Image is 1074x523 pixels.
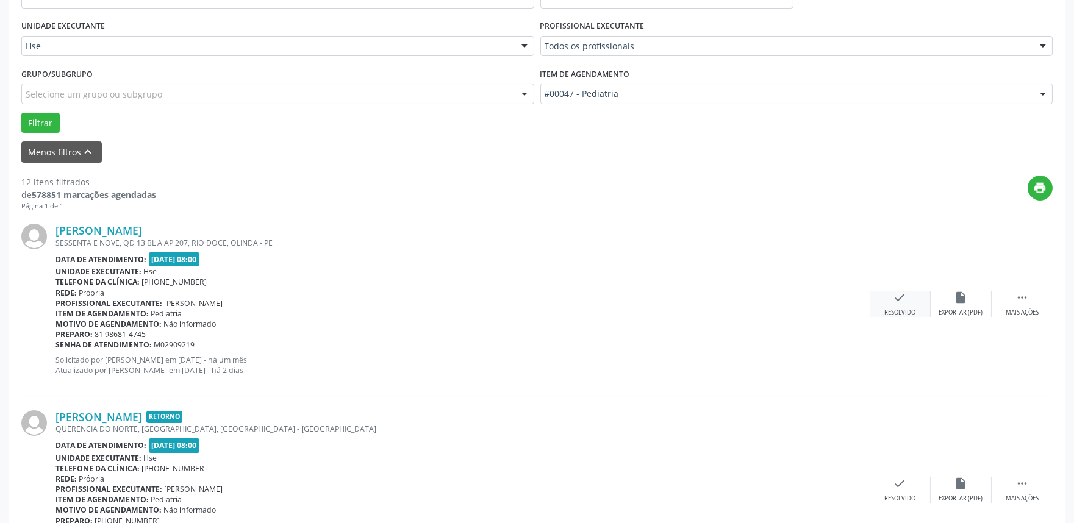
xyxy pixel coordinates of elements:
[545,88,1028,100] span: #00047 - Pediatria
[165,484,223,494] span: [PERSON_NAME]
[32,189,156,201] strong: 578851 marcações agendadas
[939,308,983,317] div: Exportar (PDF)
[55,440,146,450] b: Data de atendimento:
[21,410,47,436] img: img
[55,463,140,474] b: Telefone da clínica:
[82,145,95,158] i: keyboard_arrow_up
[939,494,983,503] div: Exportar (PDF)
[55,474,77,484] b: Rede:
[55,319,162,329] b: Motivo de agendamento:
[142,463,207,474] span: [PHONE_NUMBER]
[55,277,140,287] b: Telefone da clínica:
[55,494,149,505] b: Item de agendamento:
[55,453,141,463] b: Unidade executante:
[142,277,207,287] span: [PHONE_NUMBER]
[55,505,162,515] b: Motivo de agendamento:
[55,410,142,424] a: [PERSON_NAME]
[149,438,200,452] span: [DATE] 08:00
[893,291,907,304] i: check
[21,17,105,36] label: UNIDADE EXECUTANTE
[1015,477,1029,490] i: 
[79,288,105,298] span: Própria
[954,477,968,490] i: insert_drive_file
[151,494,182,505] span: Pediatria
[954,291,968,304] i: insert_drive_file
[55,355,870,375] p: Solicitado por [PERSON_NAME] em [DATE] - há um mês Atualizado por [PERSON_NAME] em [DATE] - há 2 ...
[146,411,182,424] span: Retorno
[21,113,60,133] button: Filtrar
[149,252,200,266] span: [DATE] 08:00
[1006,494,1039,503] div: Mais ações
[540,65,630,84] label: Item de agendamento
[55,254,146,265] b: Data de atendimento:
[893,477,907,490] i: check
[151,308,182,319] span: Pediatria
[1015,291,1029,304] i: 
[26,40,509,52] span: Hse
[55,298,162,308] b: Profissional executante:
[144,266,157,277] span: Hse
[21,224,47,249] img: img
[55,308,149,319] b: Item de agendamento:
[55,238,870,248] div: SESSENTA E NOVE, QD 13 BL A AP 207, RIO DOCE, OLINDA - PE
[21,201,156,212] div: Página 1 de 1
[1006,308,1039,317] div: Mais ações
[884,308,915,317] div: Resolvido
[55,340,152,350] b: Senha de atendimento:
[21,141,102,163] button: Menos filtroskeyboard_arrow_up
[21,176,156,188] div: 12 itens filtrados
[21,65,93,84] label: Grupo/Subgrupo
[55,266,141,277] b: Unidade executante:
[55,329,93,340] b: Preparo:
[55,288,77,298] b: Rede:
[144,453,157,463] span: Hse
[540,17,645,36] label: PROFISSIONAL EXECUTANTE
[95,329,146,340] span: 81 98681-4745
[55,224,142,237] a: [PERSON_NAME]
[21,188,156,201] div: de
[26,88,162,101] span: Selecione um grupo ou subgrupo
[55,484,162,494] b: Profissional executante:
[165,298,223,308] span: [PERSON_NAME]
[55,424,870,434] div: QUERENCIA DO NORTE, [GEOGRAPHIC_DATA], [GEOGRAPHIC_DATA] - [GEOGRAPHIC_DATA]
[164,505,217,515] span: Não informado
[1028,176,1053,201] button: print
[884,494,915,503] div: Resolvido
[164,319,217,329] span: Não informado
[545,40,1028,52] span: Todos os profissionais
[1034,181,1047,194] i: print
[79,474,105,484] span: Própria
[154,340,195,350] span: M02909219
